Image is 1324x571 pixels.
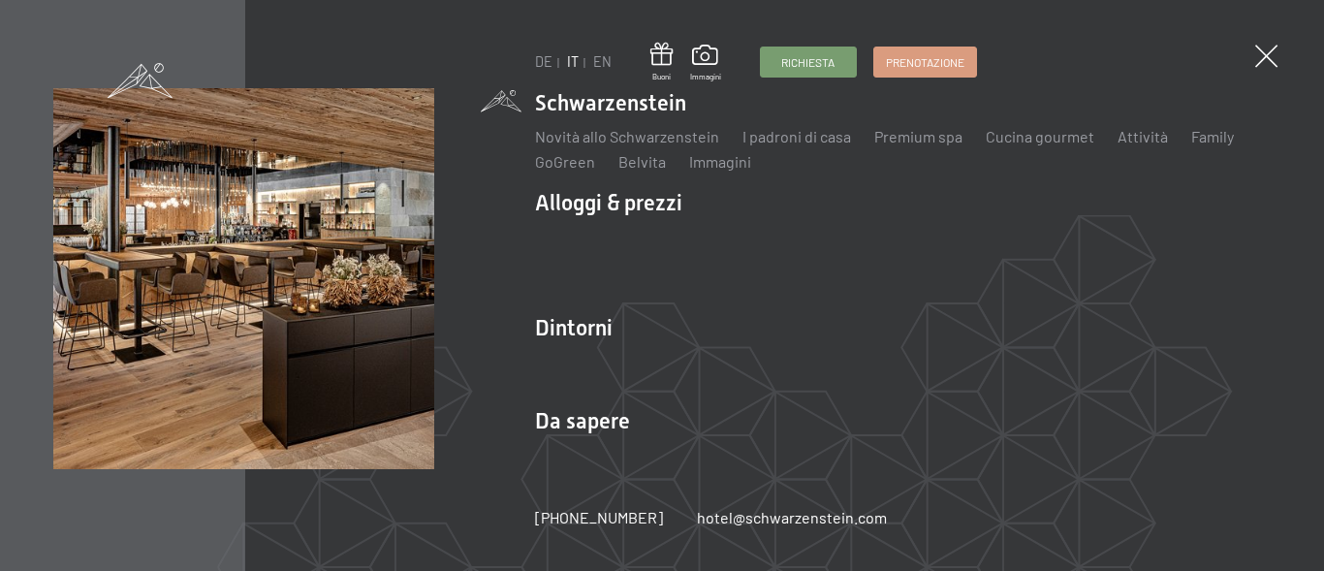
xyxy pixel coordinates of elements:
[535,152,595,171] a: GoGreen
[781,54,835,71] span: Richiesta
[874,127,962,145] a: Premium spa
[618,152,666,171] a: Belvita
[567,53,579,70] a: IT
[593,53,612,70] a: EN
[742,127,851,145] a: I padroni di casa
[874,48,976,77] a: Prenotazione
[535,53,552,70] a: DE
[690,45,721,81] a: Immagini
[650,72,673,82] span: Buoni
[697,507,887,528] a: hotel@schwarzenstein.com
[535,127,719,145] a: Novità allo Schwarzenstein
[886,54,964,71] span: Prenotazione
[761,48,856,77] a: Richiesta
[1118,127,1168,145] a: Attività
[535,507,663,528] a: [PHONE_NUMBER]
[650,43,673,82] a: Buoni
[1191,127,1234,145] a: Family
[689,152,751,171] a: Immagini
[986,127,1094,145] a: Cucina gourmet
[535,508,663,526] span: [PHONE_NUMBER]
[690,72,721,82] span: Immagini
